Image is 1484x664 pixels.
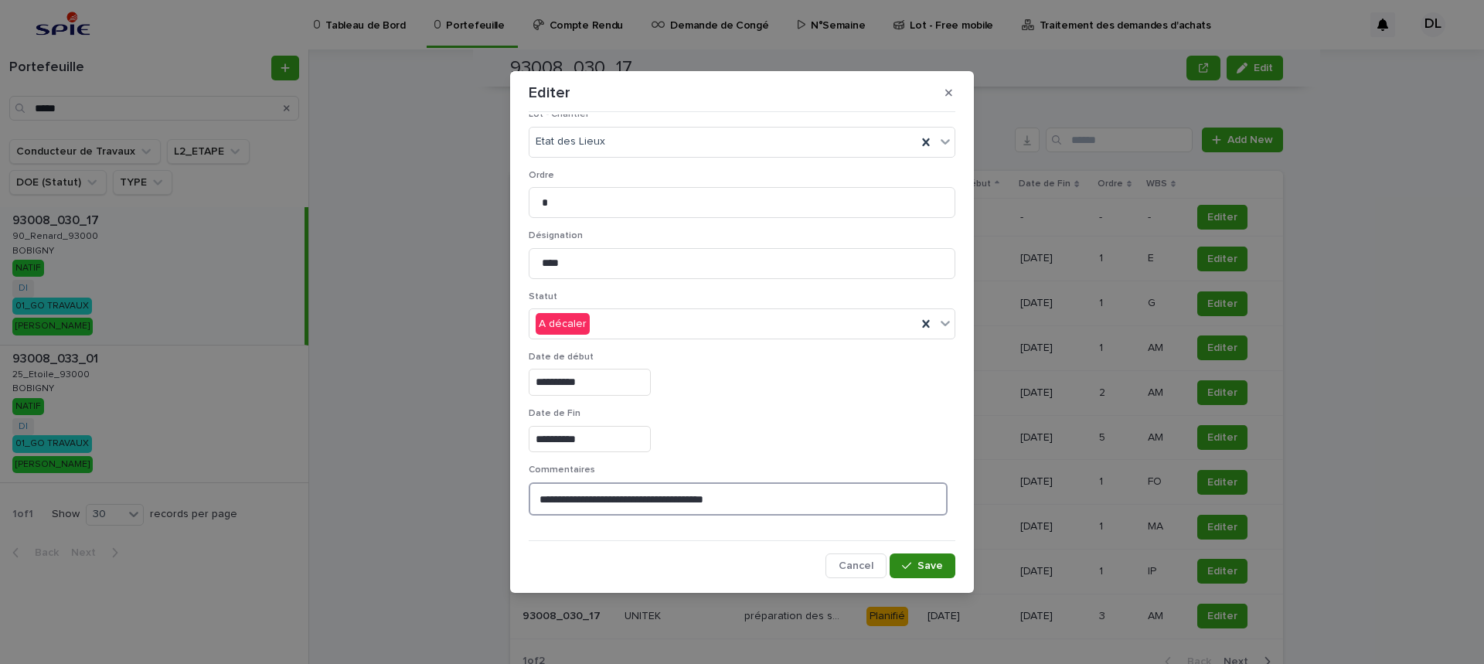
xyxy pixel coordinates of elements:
[529,83,570,102] p: Editer
[839,560,873,571] span: Cancel
[536,313,590,335] div: A décaler
[529,231,583,240] span: Désignation
[917,560,943,571] span: Save
[529,352,594,362] span: Date de début
[890,553,955,578] button: Save
[529,171,554,180] span: Ordre
[529,292,557,301] span: Statut
[825,553,887,578] button: Cancel
[536,134,605,150] span: Etat des Lieux
[529,110,589,119] span: Lot - Chantier
[529,409,580,418] span: Date de Fin
[529,465,595,475] span: Commentaires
